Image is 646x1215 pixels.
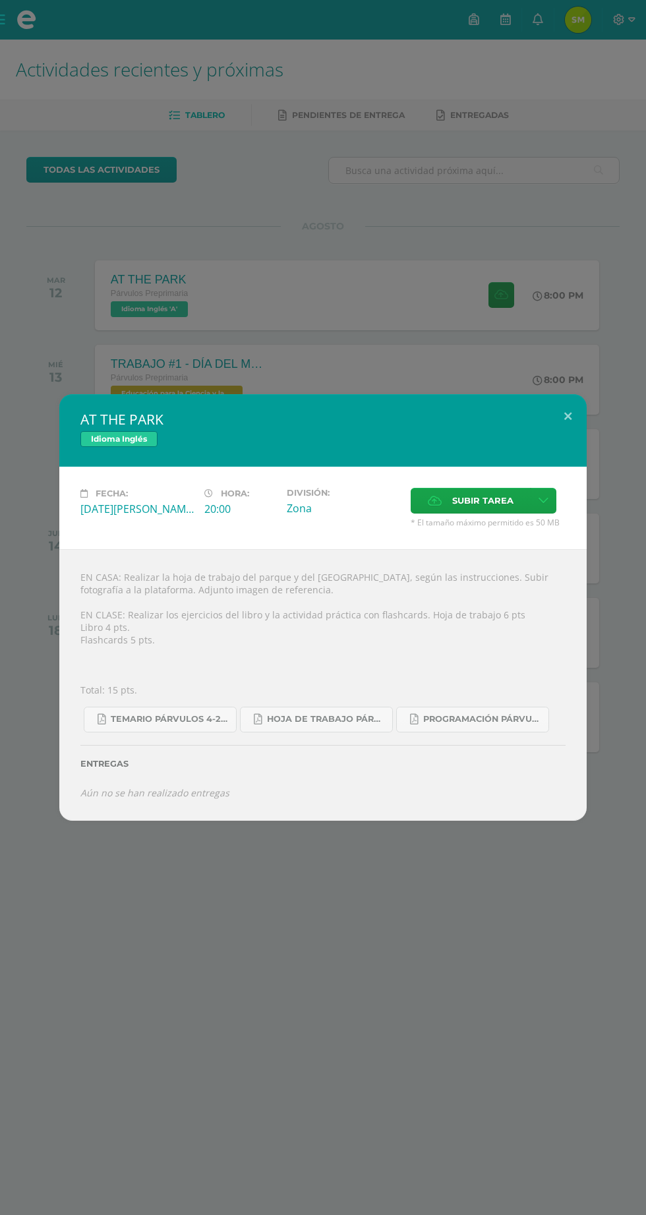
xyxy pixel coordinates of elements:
[549,394,587,439] button: Close (Esc)
[452,489,514,513] span: Subir tarea
[80,502,194,516] div: [DATE][PERSON_NAME]
[84,707,237,732] a: Temario Párvulos 4-2025.pdf
[221,489,249,498] span: Hora:
[111,714,229,725] span: Temario Párvulos 4-2025.pdf
[287,501,400,516] div: Zona
[204,502,276,516] div: 20:00
[59,549,587,821] div: EN CASA: Realizar la hoja de trabajo del parque y del [GEOGRAPHIC_DATA], según las instrucciones....
[80,431,158,447] span: Idioma Inglés
[267,714,386,725] span: Hoja de trabajo PÁRVULOS1.pdf
[80,786,229,799] i: Aún no se han realizado entregas
[80,410,566,429] h2: AT THE PARK
[411,517,566,528] span: * El tamaño máximo permitido es 50 MB
[287,488,400,498] label: División:
[96,489,128,498] span: Fecha:
[80,759,566,769] label: Entregas
[240,707,393,732] a: Hoja de trabajo PÁRVULOS1.pdf
[423,714,542,725] span: Programación Párvulos Inglés A-B.pdf
[396,707,549,732] a: Programación Párvulos Inglés A-B.pdf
